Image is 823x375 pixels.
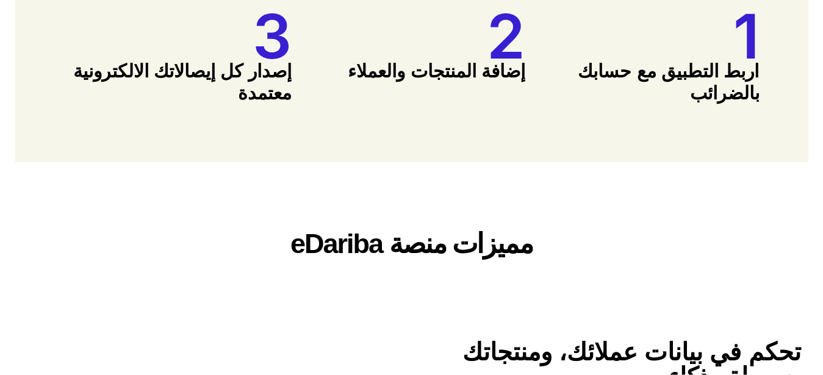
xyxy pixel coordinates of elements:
[348,60,525,82] h4: إضافة المنتجات والعملاء
[15,229,808,258] h3: مميزات منصة eDariba
[487,25,525,48] span: 2
[531,60,759,104] h4: اربط التطبيق مع حسابك بالضرائب
[253,25,292,48] span: 3
[733,25,760,48] span: 1
[64,60,292,104] h4: إصدار كل إيصالاتك الالكترونية معتمدة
